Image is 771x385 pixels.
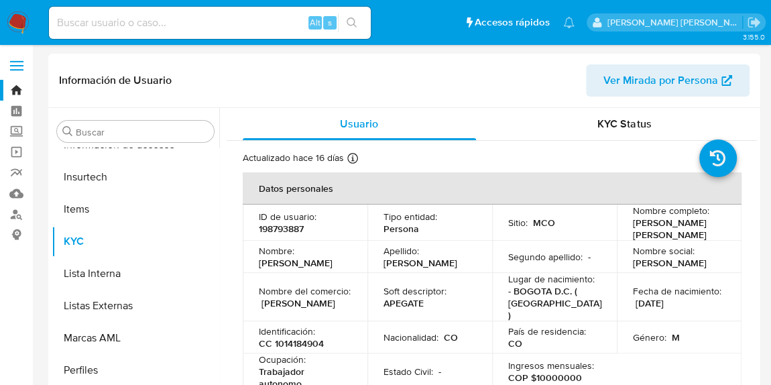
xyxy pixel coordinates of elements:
p: Nombre social : [633,245,695,257]
button: Buscar [62,126,73,137]
p: [PERSON_NAME] [PERSON_NAME] [633,217,720,241]
button: Ver Mirada por Persona [586,64,750,97]
p: Soft descriptor : [383,285,447,297]
p: Estado Civil : [383,366,433,378]
p: CO [508,337,522,349]
p: CO [444,331,458,343]
p: ID de usuario : [259,211,316,223]
p: Ocupación : [259,353,306,366]
p: leonardo.alvarezortiz@mercadolibre.com.co [607,16,743,29]
p: Identificación : [259,325,315,337]
p: Lugar de nacimiento : [508,273,595,285]
button: Lista Interna [52,258,219,290]
button: Marcas AML [52,322,219,354]
input: Buscar usuario o caso... [49,14,371,32]
p: Persona [383,223,419,235]
p: - [588,251,591,263]
span: s [328,16,332,29]
a: Notificaciones [563,17,575,28]
p: País de residencia : [508,325,586,337]
p: APEGATE [383,297,424,309]
p: [DATE] [636,297,664,309]
p: MCO [533,217,555,229]
p: Actualizado hace 16 días [243,152,344,164]
p: [PERSON_NAME] [383,257,457,269]
p: Nombre completo : [633,205,709,217]
span: Alt [310,16,320,29]
button: search-icon [338,13,365,32]
p: Tipo entidad : [383,211,437,223]
p: Fecha de nacimiento : [633,285,721,297]
p: Sitio : [508,217,528,229]
span: Usuario [340,116,378,131]
span: KYC Status [597,116,651,131]
span: Accesos rápidos [475,15,550,30]
p: [PERSON_NAME] [259,257,333,269]
p: Género : [633,331,666,343]
h1: Información de Usuario [59,74,172,87]
p: - BOGOTA D.C. ( [GEOGRAPHIC_DATA] ) [508,285,602,321]
button: Insurtech [52,161,219,193]
p: Ingresos mensuales : [508,360,594,372]
p: CC 1014184904 [259,337,324,349]
p: Apellido : [383,245,419,257]
p: Nacionalidad : [383,331,438,343]
p: [PERSON_NAME] [633,257,707,269]
p: - [438,366,441,378]
p: Nombre del comercio : [259,285,351,297]
p: COP $10000000 [508,372,582,384]
p: 198793887 [259,223,304,235]
p: M [672,331,680,343]
input: Buscar [76,126,209,138]
p: Segundo apellido : [508,251,583,263]
span: Ver Mirada por Persona [603,64,718,97]
th: Datos personales [243,172,742,205]
button: KYC [52,225,219,258]
a: Salir [747,15,761,30]
p: [PERSON_NAME] [261,297,335,309]
button: Listas Externas [52,290,219,322]
p: Nombre : [259,245,294,257]
button: Items [52,193,219,225]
